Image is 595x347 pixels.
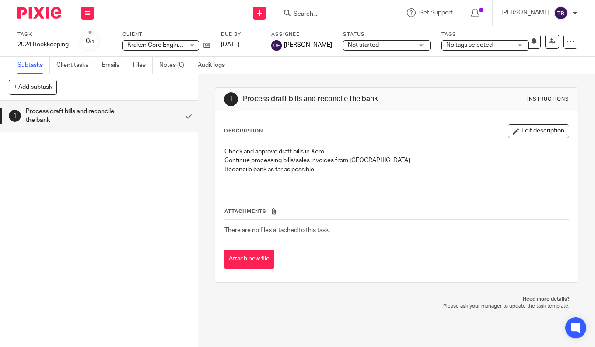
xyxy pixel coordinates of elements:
[90,39,94,44] small: /1
[26,105,123,127] h1: Process draft bills and reconcile the bank
[221,31,260,38] label: Due by
[9,110,21,122] div: 1
[348,42,379,48] span: Not started
[554,6,568,20] img: svg%3E
[501,8,549,17] p: [PERSON_NAME]
[224,303,570,310] p: Please ask your manager to update the task template.
[224,165,569,174] p: Reconcile bank as far as possible
[122,31,210,38] label: Client
[224,128,263,135] p: Description
[293,10,371,18] input: Search
[271,31,332,38] label: Assignee
[419,10,453,16] span: Get Support
[102,57,126,74] a: Emails
[17,40,69,49] div: 2024 Bookkeeping
[527,96,569,103] div: Instructions
[243,94,416,104] h1: Process draft bills and reconcile the bank
[17,57,50,74] a: Subtasks
[221,42,239,48] span: [DATE]
[224,209,266,214] span: Attachments
[56,57,95,74] a: Client tasks
[17,7,61,19] img: Pixie
[127,42,259,48] span: Kraken Core Engineering Limited T/A Rope Dock
[159,57,191,74] a: Notes (0)
[224,227,330,233] span: There are no files attached to this task.
[86,36,94,46] div: 0
[9,80,57,94] button: + Add subtask
[224,250,274,269] button: Attach new file
[508,124,569,138] button: Edit description
[17,31,69,38] label: Task
[224,92,238,106] div: 1
[441,31,529,38] label: Tags
[446,42,493,48] span: No tags selected
[343,31,430,38] label: Status
[284,41,332,49] span: [PERSON_NAME]
[198,57,231,74] a: Audit logs
[271,40,282,51] img: svg%3E
[133,57,153,74] a: Files
[224,147,569,156] p: Check and approve draft bills in Xero
[224,156,569,165] p: Continue processing bills/sales invoices from [GEOGRAPHIC_DATA]
[224,296,570,303] p: Need more details?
